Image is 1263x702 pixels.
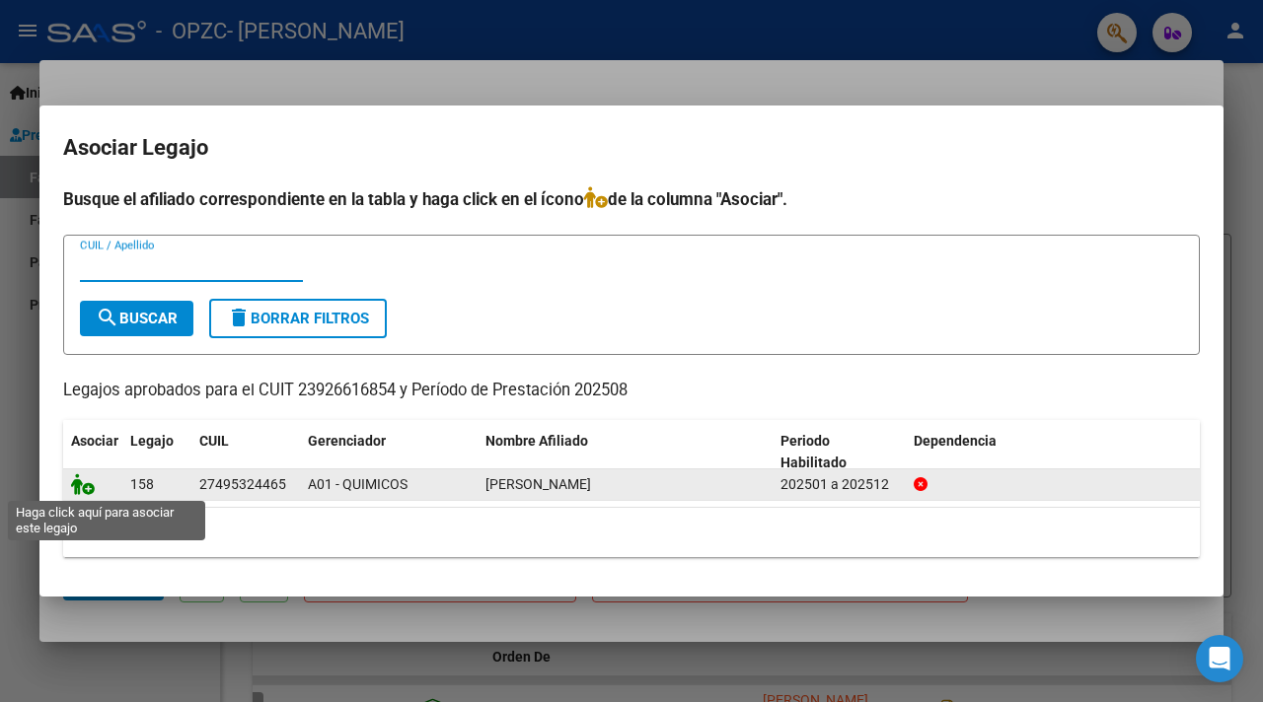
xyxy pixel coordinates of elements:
[199,473,286,496] div: 27495324465
[308,476,408,492] span: A01 - QUIMICOS
[122,420,191,485] datatable-header-cell: Legajo
[773,420,906,485] datatable-header-cell: Periodo Habilitado
[96,306,119,329] mat-icon: search
[227,310,369,327] span: Borrar Filtros
[906,420,1201,485] datatable-header-cell: Dependencia
[63,129,1200,167] h2: Asociar Legajo
[63,420,122,485] datatable-header-cell: Asociar
[63,186,1200,212] h4: Busque el afiliado correspondiente en la tabla y haga click en el ícono de la columna "Asociar".
[1196,635,1243,682] div: Open Intercom Messenger
[300,420,478,485] datatable-header-cell: Gerenciador
[130,476,154,492] span: 158
[63,508,1200,557] div: 1 registros
[780,433,847,471] span: Periodo Habilitado
[780,473,898,496] div: 202501 a 202512
[485,433,588,449] span: Nombre Afiliado
[227,306,251,329] mat-icon: delete
[485,476,591,492] span: MARTINEZ ALMA DENISE
[209,299,387,338] button: Borrar Filtros
[191,420,300,485] datatable-header-cell: CUIL
[80,301,193,336] button: Buscar
[71,433,118,449] span: Asociar
[96,310,178,327] span: Buscar
[478,420,773,485] datatable-header-cell: Nombre Afiliado
[199,433,229,449] span: CUIL
[914,433,997,449] span: Dependencia
[308,433,386,449] span: Gerenciador
[63,379,1200,403] p: Legajos aprobados para el CUIT 23926616854 y Período de Prestación 202508
[130,433,174,449] span: Legajo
